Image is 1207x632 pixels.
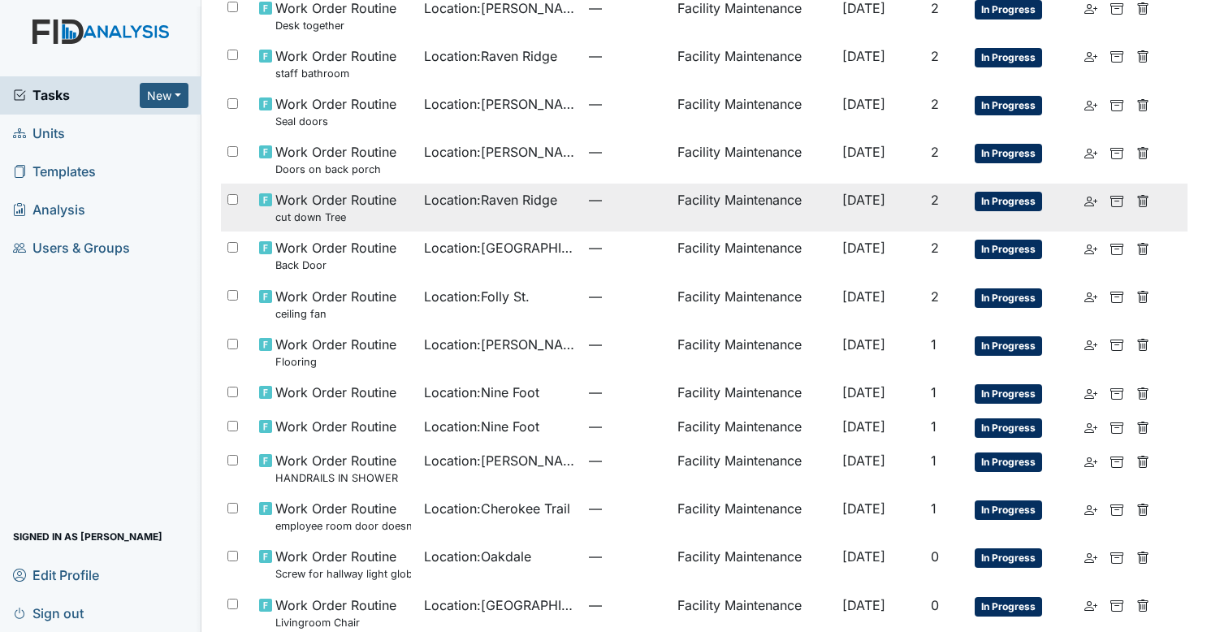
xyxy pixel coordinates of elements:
span: Work Order Routine cut down Tree [275,190,396,225]
span: — [589,142,664,162]
span: In Progress [975,418,1042,438]
a: Archive [1110,238,1123,258]
small: ceiling fan [275,306,396,322]
span: 2 [931,240,939,256]
span: [DATE] [842,452,885,469]
span: In Progress [975,288,1042,308]
span: Work Order Routine Seal doors [275,94,396,129]
span: 0 [931,597,939,613]
span: Location : [PERSON_NAME] Loop [424,94,576,114]
span: — [589,547,664,566]
span: 1 [931,336,937,353]
a: Archive [1110,142,1123,162]
a: Delete [1136,190,1149,210]
small: Back Door [275,258,396,273]
span: Location : [GEOGRAPHIC_DATA] [424,238,576,258]
td: Facility Maintenance [671,184,836,232]
span: — [589,383,664,402]
span: 2 [931,144,939,160]
span: Users & Groups [13,236,130,261]
span: — [589,190,664,210]
td: Facility Maintenance [671,88,836,136]
span: In Progress [975,96,1042,115]
span: Location : Nine Foot [424,417,539,436]
span: — [589,238,664,258]
span: Work Order Routine [275,417,396,436]
a: Archive [1110,499,1123,518]
span: — [589,499,664,518]
span: Location : Folly St. [424,287,530,306]
span: In Progress [975,336,1042,356]
td: Facility Maintenance [671,410,836,444]
small: cut down Tree [275,210,396,225]
a: Delete [1136,287,1149,306]
span: In Progress [975,500,1042,520]
a: Delete [1136,94,1149,114]
span: — [589,335,664,354]
a: Delete [1136,335,1149,354]
a: Tasks [13,85,140,105]
span: Location : [PERSON_NAME]. [424,451,576,470]
span: [DATE] [842,288,885,305]
button: New [140,83,188,108]
a: Archive [1110,335,1123,354]
td: Facility Maintenance [671,280,836,328]
span: Location : Raven Ridge [424,46,557,66]
a: Archive [1110,595,1123,615]
td: Facility Maintenance [671,232,836,279]
td: Facility Maintenance [671,376,836,410]
a: Delete [1136,46,1149,66]
a: Delete [1136,547,1149,566]
small: Doors on back porch [275,162,396,177]
span: In Progress [975,240,1042,259]
span: — [589,94,664,114]
span: 2 [931,288,939,305]
a: Delete [1136,142,1149,162]
a: Delete [1136,417,1149,436]
a: Archive [1110,383,1123,402]
span: — [589,287,664,306]
span: 1 [931,418,937,435]
span: Work Order Routine Screw for hallway light globe [275,547,411,582]
span: Location : [PERSON_NAME]. [424,142,576,162]
span: Location : Raven Ridge [424,190,557,210]
td: Facility Maintenance [671,40,836,88]
a: Delete [1136,383,1149,402]
span: [DATE] [842,336,885,353]
span: 0 [931,548,939,565]
span: [DATE] [842,96,885,112]
span: Work Order Routine ceiling fan [275,287,396,322]
span: [DATE] [842,548,885,565]
span: [DATE] [842,500,885,517]
small: HANDRAILS IN SHOWER [275,470,398,486]
span: Work Order Routine staff bathroom [275,46,396,81]
span: Signed in as [PERSON_NAME] [13,524,162,549]
td: Facility Maintenance [671,540,836,588]
small: Seal doors [275,114,396,129]
span: [DATE] [842,240,885,256]
span: Work Order Routine Flooring [275,335,396,370]
span: Work Order Routine Doors on back porch [275,142,396,177]
small: Desk together [275,18,396,33]
span: In Progress [975,192,1042,211]
span: In Progress [975,144,1042,163]
a: Delete [1136,499,1149,518]
span: — [589,595,664,615]
span: — [589,451,664,470]
span: In Progress [975,48,1042,67]
a: Archive [1110,287,1123,306]
small: staff bathroom [275,66,396,81]
span: In Progress [975,597,1042,617]
span: [DATE] [842,144,885,160]
span: [DATE] [842,384,885,400]
span: Analysis [13,197,85,223]
span: [DATE] [842,192,885,208]
span: [DATE] [842,597,885,613]
span: 1 [931,500,937,517]
span: Templates [13,159,96,184]
span: 2 [931,96,939,112]
span: Work Order Routine HANDRAILS IN SHOWER [275,451,398,486]
span: In Progress [975,548,1042,568]
span: 2 [931,48,939,64]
